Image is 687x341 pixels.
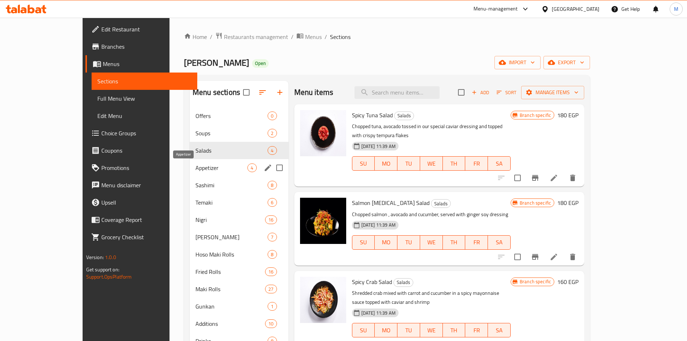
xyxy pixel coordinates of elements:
[224,32,288,41] span: Restaurants management
[195,129,268,137] div: Soups
[294,87,334,98] h2: Menu items
[193,87,240,98] h2: Menu sections
[468,158,485,169] span: FR
[86,265,119,274] span: Get support on:
[184,32,590,41] nav: breadcrumb
[268,198,277,207] div: items
[517,278,554,285] span: Branch specific
[85,21,197,38] a: Edit Restaurant
[85,142,197,159] a: Coupons
[465,323,488,337] button: FR
[85,194,197,211] a: Upsell
[420,156,443,171] button: WE
[491,158,508,169] span: SA
[268,233,277,241] div: items
[330,32,351,41] span: Sections
[423,237,440,248] span: WE
[564,169,581,187] button: delete
[268,251,276,258] span: 8
[564,248,581,266] button: delete
[215,32,288,41] a: Restaurants management
[268,181,277,189] div: items
[423,158,440,169] span: WE
[190,211,289,228] div: Nigri16
[190,228,289,246] div: [PERSON_NAME]7
[195,267,265,276] span: Fried Rolls
[397,156,420,171] button: TU
[352,210,511,219] p: Chopped salmon , avocado and cucumber, served with ginger soy dressing
[195,319,265,328] span: Additions
[431,200,450,208] span: Salads
[195,233,268,241] div: Oshi Sushi
[265,319,277,328] div: items
[190,246,289,263] div: Hoso Maki Rolls8
[474,5,518,13] div: Menu-management
[265,267,277,276] div: items
[443,323,466,337] button: TH
[552,5,599,13] div: [GEOGRAPHIC_DATA]
[101,129,191,137] span: Choice Groups
[378,325,395,336] span: MO
[252,60,269,66] span: Open
[265,286,276,293] span: 27
[268,303,276,310] span: 1
[268,130,276,137] span: 2
[85,228,197,246] a: Grocery Checklist
[195,198,268,207] div: Temaki
[248,165,256,171] span: 4
[488,156,511,171] button: SA
[393,278,413,287] div: Salads
[271,84,289,101] button: Add section
[431,199,451,208] div: Salads
[101,163,191,172] span: Promotions
[210,32,212,41] li: /
[195,146,268,155] span: Salads
[190,280,289,298] div: Maki Rolls27
[184,54,249,71] span: [PERSON_NAME]
[101,25,191,34] span: Edit Restaurant
[265,217,276,223] span: 16
[190,263,289,280] div: Fried Rolls16
[358,310,398,316] span: [DATE] 11:39 AM
[500,58,535,67] span: import
[296,32,322,41] a: Menus
[465,235,488,250] button: FR
[358,143,398,150] span: [DATE] 11:39 AM
[239,85,254,100] span: Select all sections
[375,235,397,250] button: MO
[268,147,276,154] span: 4
[378,158,395,169] span: MO
[495,87,518,98] button: Sort
[105,253,116,262] span: 1.0.0
[103,60,191,68] span: Menus
[400,325,417,336] span: TU
[92,107,197,124] a: Edit Menu
[265,285,277,293] div: items
[446,325,463,336] span: TH
[420,323,443,337] button: WE
[674,5,678,13] span: M
[400,237,417,248] span: TU
[443,235,466,250] button: TH
[397,323,420,337] button: TU
[195,285,265,293] span: Maki Rolls
[527,169,544,187] button: Branch-specific-item
[101,198,191,207] span: Upsell
[195,250,268,259] span: Hoso Maki Rolls
[97,94,191,103] span: Full Menu View
[97,112,191,120] span: Edit Menu
[549,58,584,67] span: export
[85,38,197,55] a: Branches
[195,302,268,311] span: Gunkan
[195,163,247,172] span: Appetizer
[265,320,276,327] span: 10
[268,113,276,119] span: 0
[268,234,276,241] span: 7
[352,235,375,250] button: SU
[375,156,397,171] button: MO
[468,325,485,336] span: FR
[397,235,420,250] button: TU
